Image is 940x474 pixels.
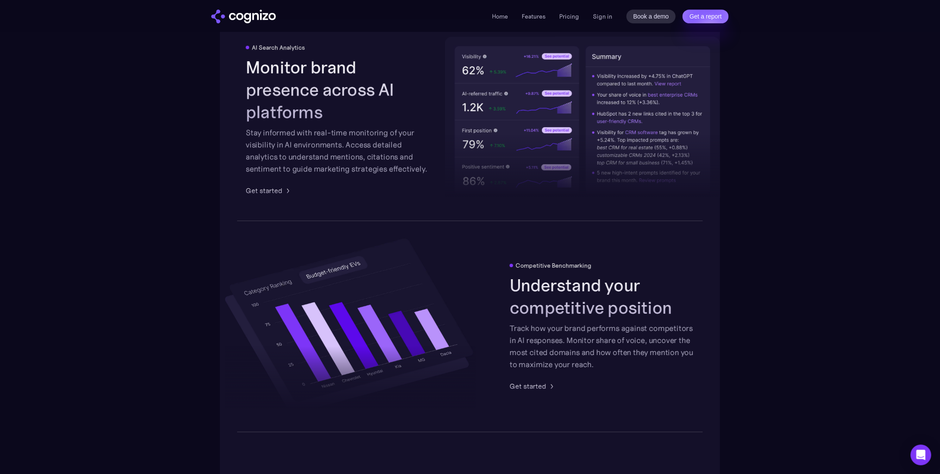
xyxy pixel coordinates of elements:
a: Get a report [683,9,729,23]
div: Get started [510,381,546,391]
a: home [211,9,276,23]
a: Pricing [560,12,580,20]
div: Track how your brand performs against competitors in AI responses. Monitor share of voice, uncove... [510,322,694,371]
a: Home [492,12,508,20]
div: AI Search Analytics [252,44,305,51]
a: Book a demo [627,9,676,23]
a: Sign in [593,11,613,22]
div: Stay informed with real-time monitoring of your visibility in AI environments. Access detailed an... [246,127,430,175]
img: cognizo logo [211,9,276,23]
h2: Understand your competitive position [510,274,694,319]
div: Open Intercom Messenger [911,445,931,465]
a: Features [522,12,546,20]
h2: Monitor brand presence across AI platforms [246,56,430,123]
div: Get started [246,185,282,196]
a: Get started [246,185,293,196]
img: AI visibility metrics performance insights [445,37,720,203]
a: Get started [510,381,557,391]
div: Competitive Benchmarking [516,262,592,269]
